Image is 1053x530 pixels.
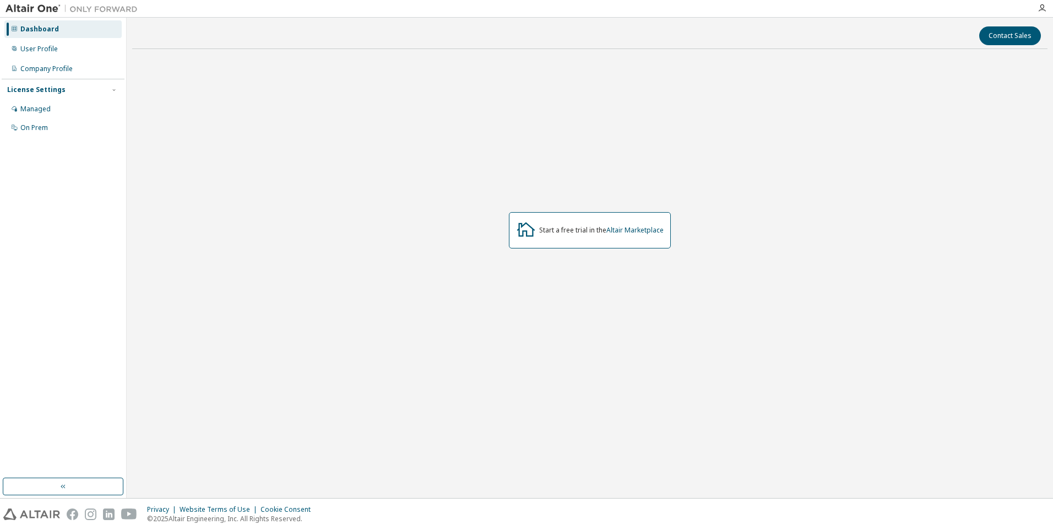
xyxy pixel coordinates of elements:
div: Website Terms of Use [180,505,260,514]
div: License Settings [7,85,66,94]
div: Cookie Consent [260,505,317,514]
button: Contact Sales [979,26,1041,45]
div: On Prem [20,123,48,132]
div: Managed [20,105,51,113]
div: Company Profile [20,64,73,73]
p: © 2025 Altair Engineering, Inc. All Rights Reserved. [147,514,317,523]
img: altair_logo.svg [3,509,60,520]
img: Altair One [6,3,143,14]
div: Start a free trial in the [539,226,664,235]
img: facebook.svg [67,509,78,520]
img: youtube.svg [121,509,137,520]
div: User Profile [20,45,58,53]
a: Altair Marketplace [606,225,664,235]
div: Dashboard [20,25,59,34]
img: instagram.svg [85,509,96,520]
div: Privacy [147,505,180,514]
img: linkedin.svg [103,509,115,520]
